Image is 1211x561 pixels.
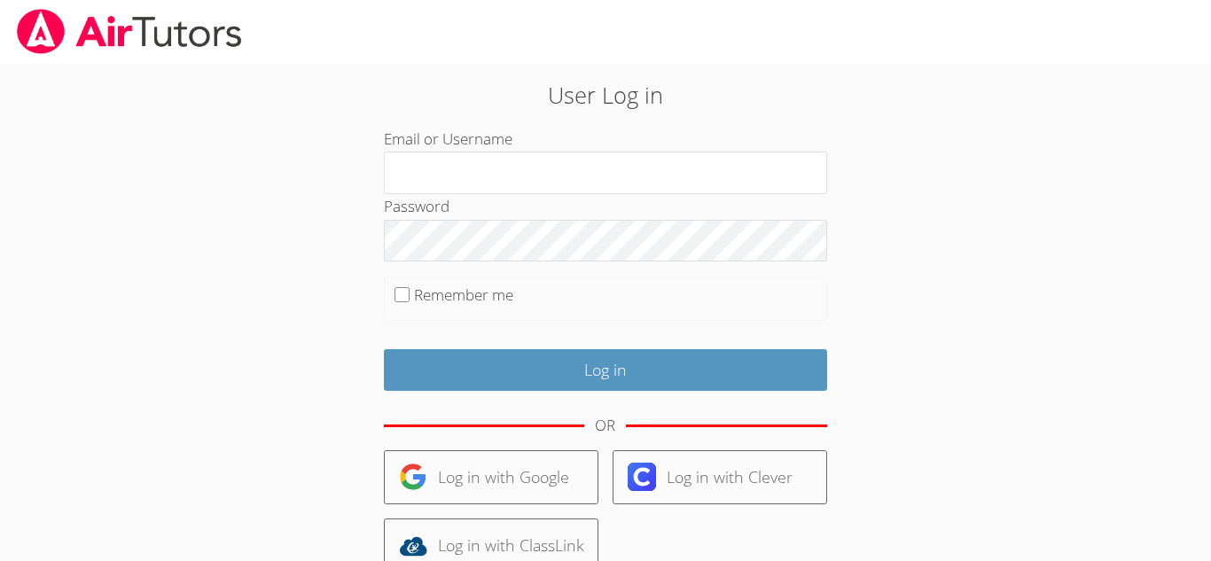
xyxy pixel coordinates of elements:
[595,413,615,439] div: OR
[628,463,656,491] img: clever-logo-6eab21bc6e7a338710f1a6ff85c0baf02591cd810cc4098c63d3a4b26e2feb20.svg
[384,450,598,504] a: Log in with Google
[384,129,512,149] label: Email or Username
[399,463,427,491] img: google-logo-50288ca7cdecda66e5e0955fdab243c47b7ad437acaf1139b6f446037453330a.svg
[384,349,827,391] input: Log in
[15,9,244,54] img: airtutors_banner-c4298cdbf04f3fff15de1276eac7730deb9818008684d7c2e4769d2f7ddbe033.png
[399,532,427,560] img: classlink-logo-d6bb404cc1216ec64c9a2012d9dc4662098be43eaf13dc465df04b49fa7ab582.svg
[414,284,513,305] label: Remember me
[384,196,449,216] label: Password
[278,78,933,112] h2: User Log in
[613,450,827,504] a: Log in with Clever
